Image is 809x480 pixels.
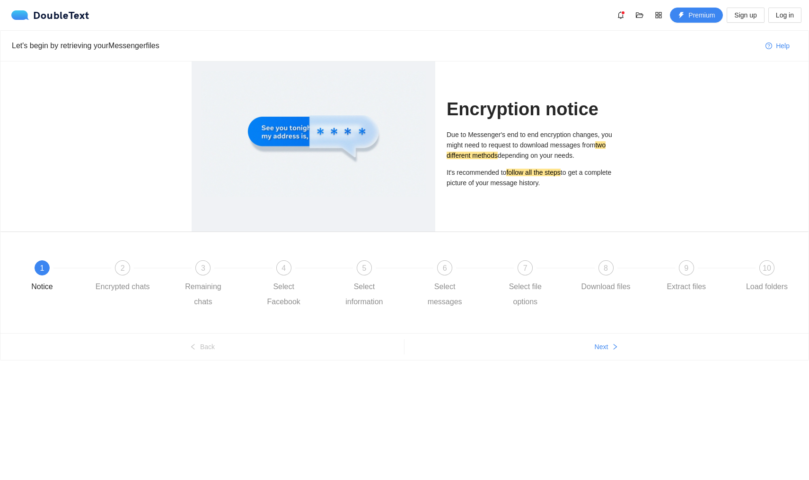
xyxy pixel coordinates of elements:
[95,260,176,294] div: 2Encrypted chats
[633,11,647,19] span: folder-open
[256,260,337,309] div: 4Select Facebook
[11,10,33,20] img: logo
[447,98,617,120] h1: Encryption notice
[417,279,472,309] div: Select messages
[506,169,560,176] mark: follow all the steps
[121,264,125,272] span: 2
[758,38,797,53] button: question-circleHelp
[614,11,628,19] span: bell
[523,264,528,272] span: 7
[404,339,809,354] button: Nextright
[337,260,417,309] div: 5Select information
[176,260,256,309] div: 3Remaining chats
[776,41,790,51] span: Help
[417,260,498,309] div: 6Select messages
[739,260,794,294] div: 10Load folders
[763,264,771,272] span: 10
[201,264,205,272] span: 3
[0,339,404,354] button: leftBack
[667,279,706,294] div: Extract files
[176,279,230,309] div: Remaining chats
[443,264,447,272] span: 6
[776,10,794,20] span: Log in
[11,10,89,20] a: logoDoubleText
[765,43,772,50] span: question-circle
[281,264,286,272] span: 4
[684,264,688,272] span: 9
[11,10,89,20] div: DoubleText
[498,279,553,309] div: Select file options
[498,260,578,309] div: 7Select file options
[337,279,392,309] div: Select information
[659,260,739,294] div: 9Extract files
[688,10,715,20] span: Premium
[727,8,764,23] button: Sign up
[632,8,647,23] button: folder-open
[15,260,95,294] div: 1Notice
[581,279,631,294] div: Download files
[256,279,311,309] div: Select Facebook
[362,264,366,272] span: 5
[734,10,756,20] span: Sign up
[31,279,53,294] div: Notice
[604,264,608,272] span: 8
[447,129,617,161] p: Due to Messenger's end to end encryption changes, you might need to request to download messages ...
[40,264,44,272] span: 1
[447,167,617,188] p: It's recommended to to get a complete picture of your message history.
[447,141,606,159] mark: two different methods
[613,8,628,23] button: bell
[651,11,666,19] span: appstore
[595,342,608,352] span: Next
[651,8,666,23] button: appstore
[678,12,685,19] span: thunderbolt
[612,343,618,351] span: right
[670,8,723,23] button: thunderboltPremium
[746,279,788,294] div: Load folders
[12,40,758,51] div: Let's begin by retrieving your Messenger files
[96,279,150,294] div: Encrypted chats
[768,8,801,23] button: Log in
[579,260,659,294] div: 8Download files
